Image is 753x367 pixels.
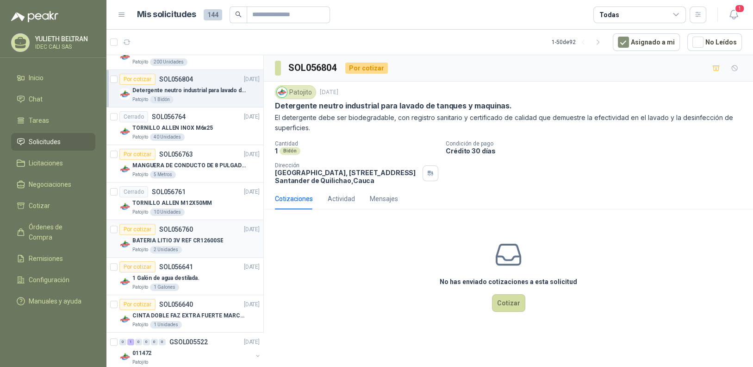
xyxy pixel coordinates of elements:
[244,113,260,121] p: [DATE]
[345,63,388,74] div: Por cotizar
[159,76,193,82] p: SOL056804
[244,75,260,84] p: [DATE]
[119,351,131,362] img: Company Logo
[132,133,148,141] p: Patojito
[150,321,182,329] div: 1 Unidades
[11,90,95,108] a: Chat
[119,299,156,310] div: Por cotizar
[132,284,148,291] p: Patojito
[280,147,300,155] div: Bidón
[11,154,95,172] a: Licitaciones
[119,314,131,325] img: Company Logo
[119,89,131,100] img: Company Logo
[244,225,260,234] p: [DATE]
[132,274,199,283] p: 1 Galón de agua destilada.
[29,73,44,83] span: Inicio
[29,201,50,211] span: Cotizar
[119,111,148,122] div: Cerrado
[370,194,398,204] div: Mensajes
[119,276,131,287] img: Company Logo
[119,126,131,137] img: Company Logo
[150,133,185,141] div: 40 Unidades
[275,140,438,147] p: Cantidad
[492,294,525,312] button: Cotizar
[119,74,156,85] div: Por cotizar
[119,224,156,235] div: Por cotizar
[119,51,131,62] img: Company Logo
[244,263,260,272] p: [DATE]
[29,222,87,242] span: Órdenes de Compra
[143,339,150,345] div: 0
[613,33,680,51] button: Asignado a mi
[132,311,248,320] p: CINTA DOBLE FAZ EXTRA FUERTE MARCA:3M
[132,199,212,208] p: TORNILLO ALLEN M12X50MM
[35,36,93,42] p: YULIETH BELTRAN
[446,140,749,147] p: Condición de pago
[132,349,151,358] p: 011472
[11,133,95,151] a: Solicitudes
[132,161,248,170] p: MANGUERA DE CONDUCTO DE 8 PULGADAS DE ALAMBRE DE ACERO PU
[106,145,263,183] a: Por cotizarSOL056763[DATE] Company LogoMANGUERA DE CONDUCTO DE 8 PULGADAS DE ALAMBRE DE ACERO PUP...
[152,114,186,120] p: SOL056764
[244,338,260,347] p: [DATE]
[151,339,158,345] div: 0
[275,162,419,169] p: Dirección
[552,35,605,50] div: 1 - 50 de 92
[119,164,131,175] img: Company Logo
[159,226,193,233] p: SOL056760
[29,137,61,147] span: Solicitudes
[137,8,196,21] h1: Mis solicitudes
[11,218,95,246] a: Órdenes de Compra
[29,253,63,264] span: Remisiones
[11,292,95,310] a: Manuales y ayuda
[320,88,338,97] p: [DATE]
[132,171,148,178] p: Patojito
[150,171,176,178] div: 5 Metros
[288,61,338,75] h3: SOL056804
[132,124,213,133] p: TORNILLO ALLEN INOX M6x25
[29,158,63,168] span: Licitaciones
[169,339,208,345] p: GSOL005522
[159,264,193,270] p: SOL056641
[687,33,742,51] button: No Leídos
[159,339,166,345] div: 0
[159,301,193,308] p: SOL056640
[132,86,248,95] p: Detergente neutro industrial para lavado de tanques y maquinas.
[106,220,263,258] a: Por cotizarSOL056760[DATE] Company LogoBATERIA LITIO 3V REF CR12600SEPatojito2 Unidades
[29,94,43,104] span: Chat
[11,11,58,22] img: Logo peakr
[725,6,742,23] button: 1
[277,87,287,97] img: Company Logo
[132,209,148,216] p: Patojito
[150,96,174,103] div: 1 Bidón
[127,339,134,345] div: 1
[275,169,419,184] p: [GEOGRAPHIC_DATA], [STREET_ADDRESS] Santander de Quilichao , Cauca
[29,115,49,126] span: Tareas
[132,321,148,329] p: Patojito
[11,271,95,289] a: Configuración
[135,339,142,345] div: 0
[150,58,187,66] div: 200 Unidades
[132,359,148,366] p: Patojito
[119,261,156,272] div: Por cotizar
[106,70,263,108] a: Por cotizarSOL056804[DATE] Company LogoDetergente neutro industrial para lavado de tanques y maqu...
[106,258,263,295] a: Por cotizarSOL056641[DATE] Company Logo1 Galón de agua destilada.Patojito1 Galones
[132,246,148,253] p: Patojito
[29,179,71,190] span: Negociaciones
[132,58,148,66] p: Patojito
[275,101,512,111] p: Detergente neutro industrial para lavado de tanques y maquinas.
[11,69,95,87] a: Inicio
[29,296,81,306] span: Manuales y ayuda
[440,277,577,287] h3: No has enviado cotizaciones a esta solicitud
[599,10,619,20] div: Todas
[244,188,260,196] p: [DATE]
[11,176,95,193] a: Negociaciones
[106,183,263,220] a: CerradoSOL056761[DATE] Company LogoTORNILLO ALLEN M12X50MMPatojito10 Unidades
[119,339,126,345] div: 0
[275,147,278,155] p: 1
[275,85,316,99] div: Patojito
[446,147,749,155] p: Crédito 30 días
[29,275,69,285] span: Configuración
[106,108,263,145] a: CerradoSOL056764[DATE] Company LogoTORNILLO ALLEN INOX M6x25Patojito40 Unidades
[11,197,95,215] a: Cotizar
